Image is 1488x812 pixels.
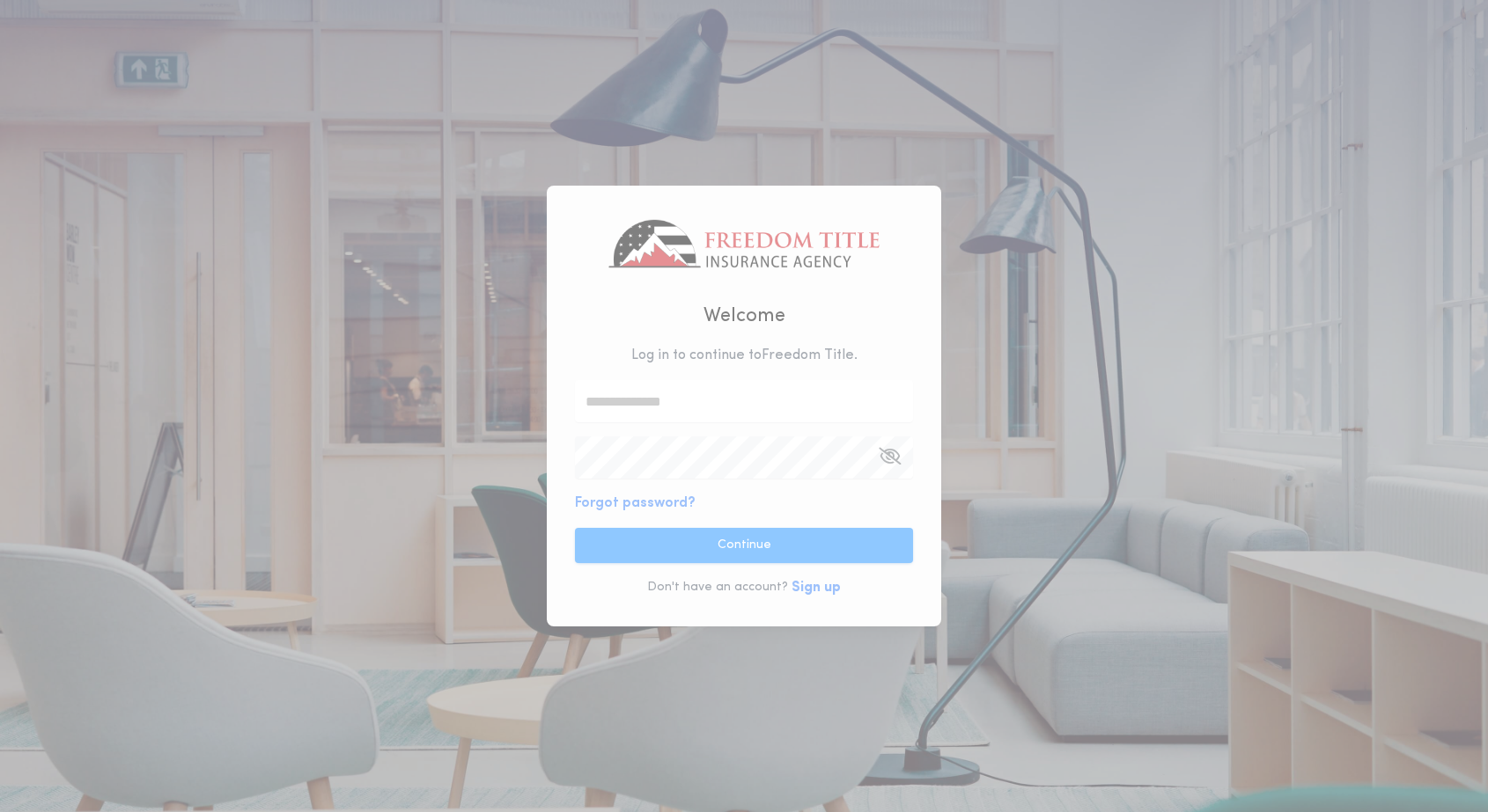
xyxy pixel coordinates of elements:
img: logo [608,220,879,268]
button: Continue [575,528,913,563]
button: Forgot password? [575,493,696,514]
p: Don't have an account? [647,579,788,596]
button: Sign up [792,577,841,598]
p: Log in to continue to Freedom Title . [631,345,858,366]
h2: Welcome [703,302,785,331]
